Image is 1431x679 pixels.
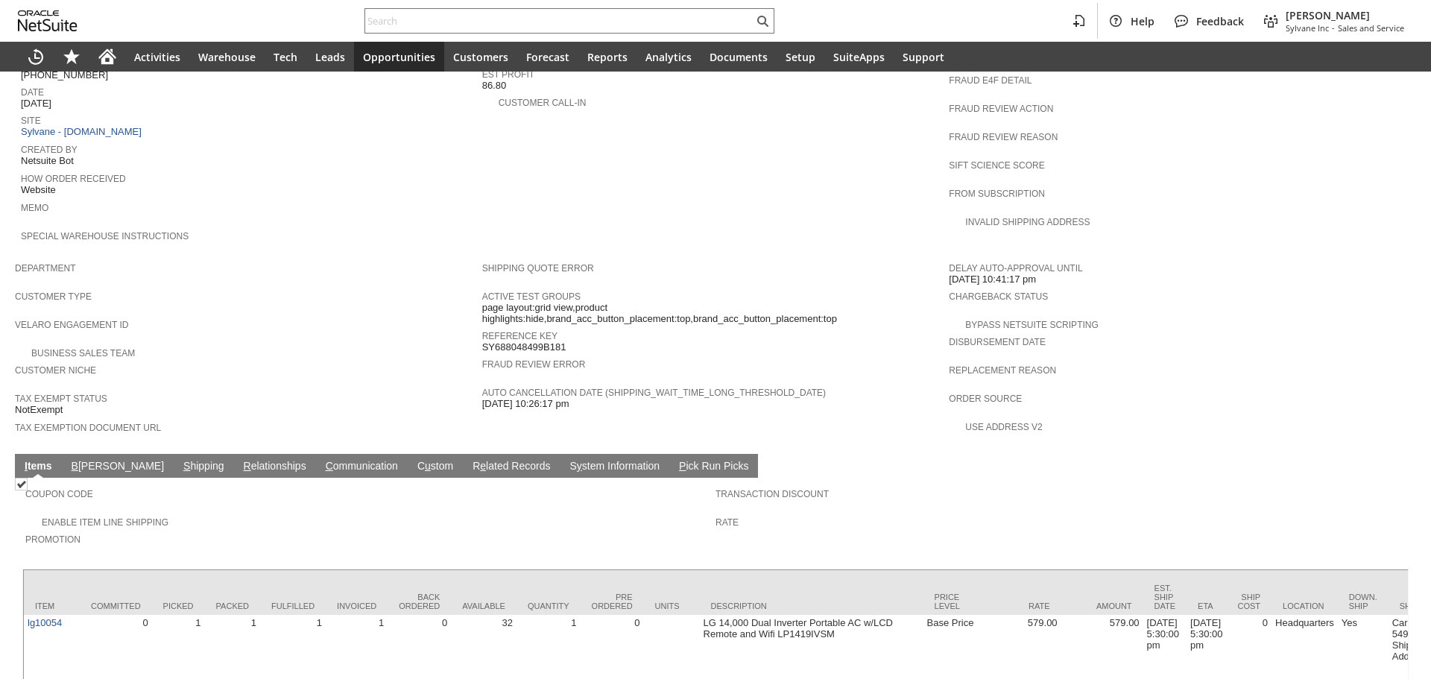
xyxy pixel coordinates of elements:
span: NotExempt [15,404,63,416]
a: Created By [21,145,78,155]
a: Fraud Review Reason [949,132,1058,142]
a: Auto Cancellation Date (shipping_wait_time_long_threshold_date) [482,388,826,398]
a: Reports [578,42,636,72]
a: Tax Exemption Document URL [15,423,161,433]
a: Analytics [636,42,701,72]
span: [DATE] 10:41:17 pm [949,274,1036,285]
a: Shipping Quote Error [482,263,594,274]
svg: logo [18,10,78,31]
div: Location [1283,601,1327,610]
span: u [425,460,431,472]
span: [PERSON_NAME] [1286,8,1404,22]
a: Active Test Groups [482,291,581,302]
span: Reports [587,50,628,64]
a: Related Records [469,460,554,474]
a: Department [15,263,76,274]
span: Opportunities [363,50,435,64]
div: Picked [163,601,194,610]
span: Activities [134,50,180,64]
a: Fraud Review Error [482,359,586,370]
a: Tech [265,42,306,72]
svg: Home [98,48,116,66]
span: Support [903,50,944,64]
a: Customer Call-in [499,98,587,108]
span: SuiteApps [833,50,885,64]
span: 86.80 [482,80,507,92]
a: Sylvane - [DOMAIN_NAME] [21,126,145,137]
span: S [183,460,190,472]
span: R [244,460,251,472]
svg: Search [754,12,771,30]
a: Setup [777,42,824,72]
div: Description [711,601,912,610]
a: Documents [701,42,777,72]
span: SY688048499B181 [482,341,566,353]
div: Back Ordered [399,593,440,610]
a: Reference Key [482,331,557,341]
a: SuiteApps [824,42,894,72]
span: Forecast [526,50,569,64]
a: Use Address V2 [965,422,1042,432]
span: y [577,460,582,472]
a: Custom [414,460,457,474]
svg: Recent Records [27,48,45,66]
span: P [679,460,686,472]
a: Leads [306,42,354,72]
a: Unrolled view on [1389,457,1407,475]
a: Site [21,116,41,126]
div: Committed [91,601,141,610]
span: Sales and Service [1338,22,1404,34]
span: Leads [315,50,345,64]
a: Special Warehouse Instructions [21,231,189,241]
a: Activities [125,42,189,72]
span: [DATE] 10:26:17 pm [482,398,569,410]
span: Documents [710,50,768,64]
span: C [326,460,333,472]
div: Down. Ship [1349,593,1377,610]
a: Coupon Code [25,489,93,499]
a: Support [894,42,953,72]
div: Packed [216,601,249,610]
span: e [480,460,486,472]
a: Business Sales Team [31,348,135,359]
span: Help [1131,14,1154,28]
div: Ship Cost [1237,593,1260,610]
a: Recent Records [18,42,54,72]
span: Setup [786,50,815,64]
a: Chargeback Status [949,291,1048,302]
div: Quantity [528,601,569,610]
a: How Order Received [21,174,126,184]
a: Fraud E4F Detail [949,75,1032,86]
a: Est Profit [482,69,534,80]
span: B [72,460,78,472]
div: Invoiced [337,601,376,610]
a: Relationships [240,460,310,474]
div: Pre Ordered [592,593,633,610]
img: Checked [15,478,28,490]
a: Customers [444,42,517,72]
div: Shortcuts [54,42,89,72]
div: Price Level [935,593,968,610]
svg: Shortcuts [63,48,80,66]
span: Customers [453,50,508,64]
a: lg10054 [28,617,62,628]
div: ETA [1198,601,1215,610]
div: Amount [1073,601,1132,610]
div: Units [655,601,689,610]
input: Search [365,12,754,30]
span: page layout:grid view,product highlights:hide,brand_acc_button_placement:top,brand_acc_button_pla... [482,302,942,325]
a: Opportunities [354,42,444,72]
span: Analytics [645,50,692,64]
span: I [25,460,28,472]
a: Tax Exempt Status [15,394,107,404]
a: Communication [322,460,402,474]
a: System Information [566,460,663,474]
a: Shipping [180,460,228,474]
a: Pick Run Picks [675,460,752,474]
a: Invalid Shipping Address [965,217,1090,227]
span: Warehouse [198,50,256,64]
span: Feedback [1196,14,1244,28]
a: Home [89,42,125,72]
span: Sylvane Inc [1286,22,1329,34]
a: Memo [21,203,48,213]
